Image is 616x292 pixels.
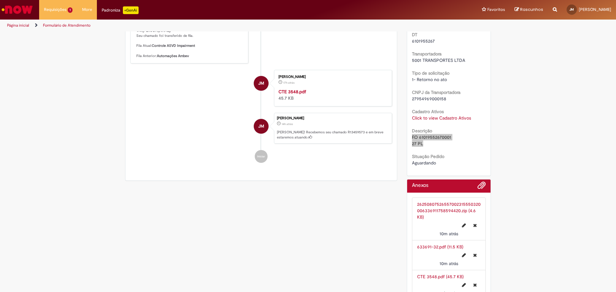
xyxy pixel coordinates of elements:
[143,28,170,33] b: [PERSON_NAME]
[458,280,470,290] button: Editar nome de arquivo CTE 3548.pdf
[43,23,90,28] a: Formulário de Atendimento
[7,23,29,28] a: Página inicial
[579,7,611,12] span: [PERSON_NAME]
[417,201,481,220] a: 26250807526557002315550320006336911758594420.zip (4.6 KB)
[569,7,574,12] span: JM
[412,115,471,121] a: Click to view Cadastro Ativos
[412,32,417,38] b: DT
[440,261,458,266] span: 10m atrás
[254,76,269,91] div: Jose marcos
[254,119,269,134] div: Jose marcos
[282,122,293,126] span: 14h atrás
[278,89,306,95] a: CTE 3548.pdf
[412,77,447,82] span: 1- Retorno no ato
[282,122,293,126] time: 28/08/2025 17:30:21
[440,231,458,237] span: 10m atrás
[458,220,470,230] button: Editar nome de arquivo 26250807526557002315550320006336911758594420.zip
[440,231,458,237] time: 29/08/2025 07:30:59
[5,20,406,31] ul: Trilhas de página
[412,38,435,44] span: 6101955267
[477,181,486,193] button: Adicionar anexos
[469,280,481,290] button: Excluir CTE 3548.pdf
[283,81,295,85] span: 17h atrás
[123,6,139,14] p: +GenAi
[258,76,264,91] span: JM
[458,250,470,260] button: Editar nome de arquivo 633691-32.pdf
[102,6,139,14] div: Padroniza
[412,96,446,102] span: 27954969000158
[157,54,189,58] b: Automações Ambev
[412,109,444,114] b: Cadastro Ativos
[258,119,264,134] span: JM
[440,261,458,266] time: 29/08/2025 07:30:58
[412,57,465,63] span: 5001 TRANSPORTES LTDA
[152,43,195,48] b: Controle ASVD Impairment
[487,6,505,13] span: Favoritos
[412,160,436,166] span: Aguardando
[277,130,389,140] p: [PERSON_NAME]! Recebemos seu chamado R13459573 e em breve estaremos atuando.
[412,183,428,188] h2: Anexos
[515,7,543,13] a: Rascunhos
[136,28,243,58] p: Olá, , Seu chamado foi transferido de fila. Fila Atual: Fila Anterior:
[520,6,543,13] span: Rascunhos
[277,116,389,120] div: [PERSON_NAME]
[278,75,385,79] div: [PERSON_NAME]
[44,6,66,13] span: Requisições
[412,70,449,76] b: Tipo de solicitação
[412,154,444,159] b: Situação Pedido
[412,134,451,146] span: F.O 61019552670001 27 PL
[417,274,464,279] a: CTE 3548.pdf (45.7 KB)
[82,6,92,13] span: More
[417,244,463,250] a: 633691-32.pdf (11.5 KB)
[412,128,432,134] b: Descrição
[412,51,441,57] b: Transportadora
[1,3,34,16] img: ServiceNow
[412,89,460,95] b: CNPJ da Transportadora
[469,220,481,230] button: Excluir 26250807526557002315550320006336911758594420.zip
[130,113,392,144] li: Jose marcos
[68,7,73,13] span: 1
[278,88,385,101] div: 45.7 KB
[283,81,295,85] time: 28/08/2025 15:06:14
[469,250,481,260] button: Excluir 633691-32.pdf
